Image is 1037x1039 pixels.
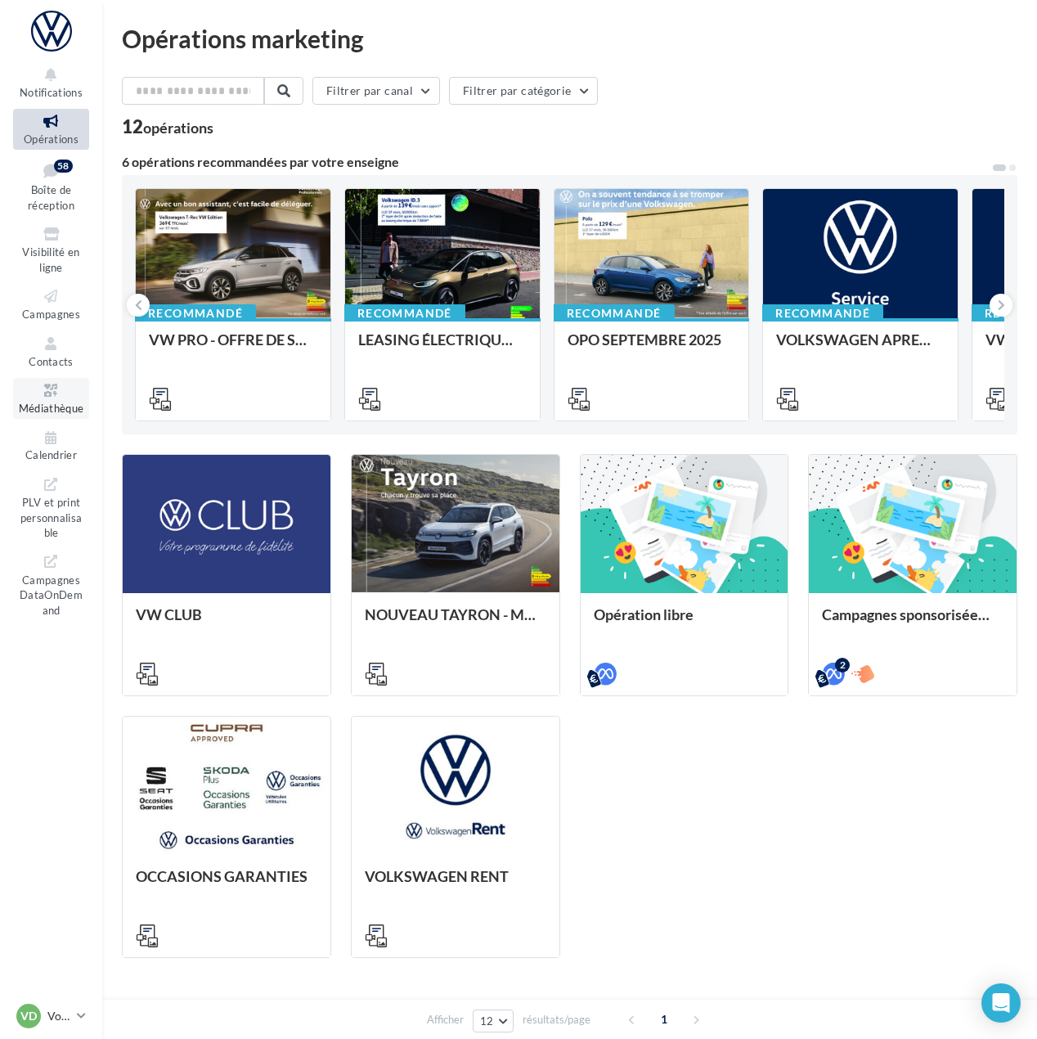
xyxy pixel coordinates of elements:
div: LEASING ÉLECTRIQUE 2025 [358,331,527,364]
div: Open Intercom Messenger [981,983,1021,1023]
a: Campagnes [13,284,89,324]
a: Calendrier [13,425,89,466]
a: Médiathèque [13,378,89,418]
span: 1 [651,1006,677,1032]
div: 58 [54,160,73,173]
a: Visibilité en ligne [13,222,89,277]
div: OPO SEPTEMBRE 2025 [568,331,736,364]
div: Recommandé [344,304,465,322]
div: 6 opérations recommandées par votre enseigne [122,155,991,169]
div: VOLKSWAGEN APRES-VENTE [776,331,945,364]
span: Afficher [427,1012,464,1028]
div: opérations [143,120,213,135]
span: Contacts [29,355,74,368]
div: VW PRO - OFFRE DE SEPTEMBRE 25 [149,331,317,364]
a: VD Volkswagen [PERSON_NAME] [13,1001,89,1032]
div: Recommandé [135,304,256,322]
span: Notifications [20,86,83,99]
span: résultats/page [523,1012,590,1028]
button: Notifications [13,62,89,102]
span: Boîte de réception [28,183,74,212]
div: NOUVEAU TAYRON - MARS 2025 [365,606,546,639]
div: VOLKSWAGEN RENT [365,868,546,901]
span: Visibilité en ligne [22,245,79,274]
a: Campagnes DataOnDemand [13,549,89,620]
div: Recommandé [762,304,883,322]
button: 12 [473,1010,514,1032]
span: Campagnes [22,308,80,321]
button: Filtrer par catégorie [449,77,598,105]
p: Volkswagen [PERSON_NAME] [47,1008,70,1024]
div: OCCASIONS GARANTIES [136,868,317,901]
div: Recommandé [554,304,675,322]
span: 12 [480,1014,494,1028]
div: Opérations marketing [122,26,1017,51]
div: Opération libre [594,606,775,639]
a: Boîte de réception58 [13,156,89,216]
a: PLV et print personnalisable [13,472,89,543]
span: Médiathèque [19,402,84,415]
div: 2 [835,658,850,672]
span: VD [20,1008,37,1024]
span: PLV et print personnalisable [20,493,83,539]
span: Opérations [24,133,79,146]
div: Campagnes sponsorisées OPO [822,606,1003,639]
div: VW CLUB [136,606,317,639]
a: Contacts [13,331,89,371]
a: Opérations [13,109,89,149]
div: 12 [122,118,213,136]
button: Filtrer par canal [312,77,440,105]
span: Campagnes DataOnDemand [20,570,83,617]
span: Calendrier [25,449,77,462]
